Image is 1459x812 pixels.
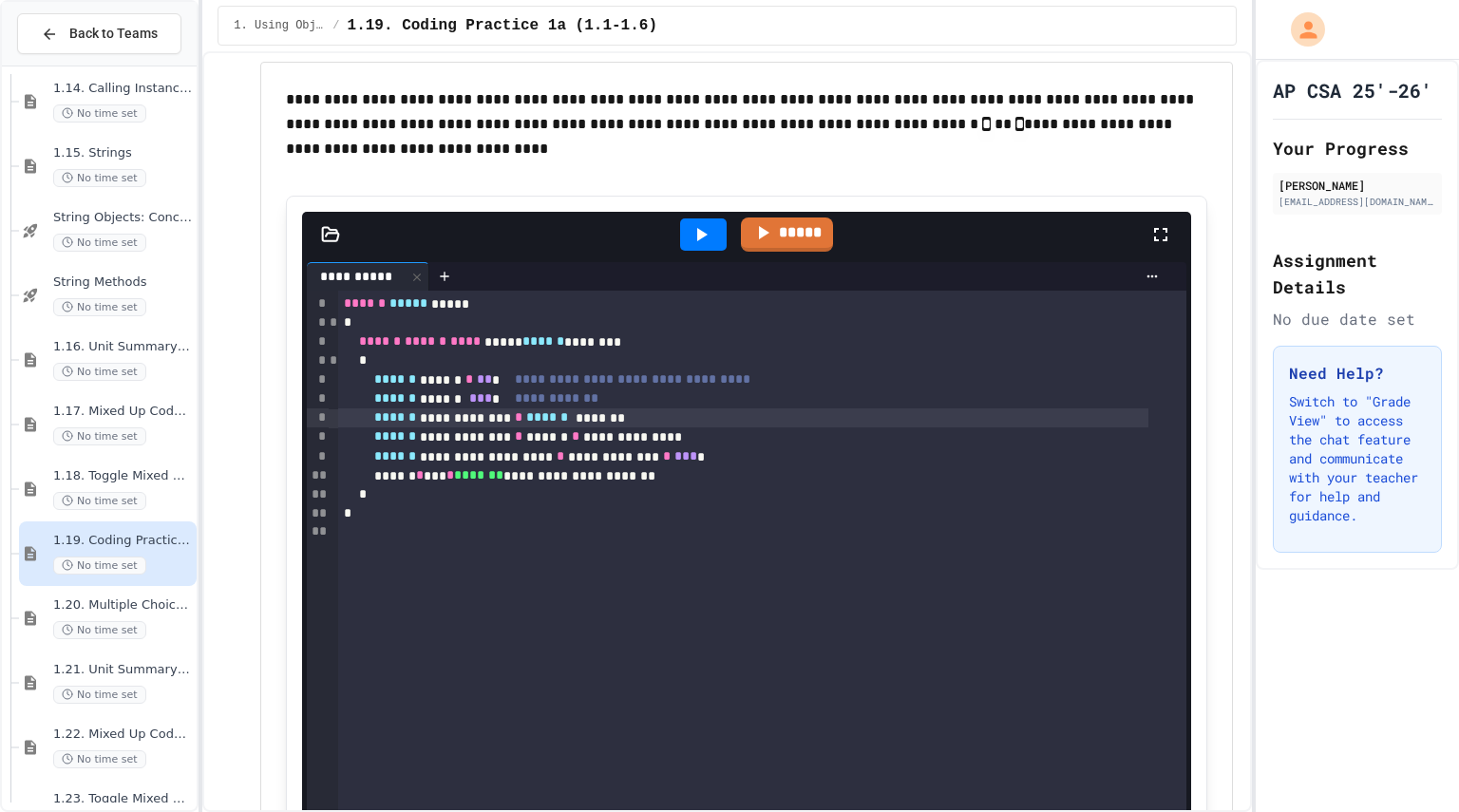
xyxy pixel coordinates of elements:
[53,404,193,420] span: 1.17. Mixed Up Code Practice 1.1-1.6
[69,24,158,44] span: Back to Teams
[348,14,657,37] span: 1.19. Coding Practice 1a (1.1-1.6)
[53,298,146,316] span: No time set
[53,597,193,614] span: 1.20. Multiple Choice Exercises for Unit 1a (1.1-1.6)
[53,234,146,252] span: No time set
[53,427,146,445] span: No time set
[53,492,146,510] span: No time set
[53,727,193,743] span: 1.22. Mixed Up Code Practice 1b (1.7-1.15)
[1279,177,1436,194] div: [PERSON_NAME]
[1273,247,1442,300] h2: Assignment Details
[53,169,146,187] span: No time set
[332,18,339,33] span: /
[53,145,193,161] span: 1.15. Strings
[1289,362,1426,385] h3: Need Help?
[53,557,146,575] span: No time set
[53,533,193,549] span: 1.19. Coding Practice 1a (1.1-1.6)
[53,210,193,226] span: String Objects: Concatenation, Literals, and More
[53,662,193,678] span: 1.21. Unit Summary 1b (1.7-1.15)
[53,104,146,123] span: No time set
[53,791,193,807] span: 1.23. Toggle Mixed Up or Write Code Practice 1b (1.7-1.15)
[53,363,146,381] span: No time set
[1273,308,1442,330] div: No due date set
[1271,8,1330,51] div: My Account
[234,18,325,33] span: 1. Using Objects and Methods
[1279,195,1436,209] div: [EMAIL_ADDRESS][DOMAIN_NAME]
[17,13,181,54] button: Back to Teams
[1289,392,1426,525] p: Switch to "Grade View" to access the chat feature and communicate with your teacher for help and ...
[1273,135,1442,161] h2: Your Progress
[53,274,193,291] span: String Methods
[53,468,193,484] span: 1.18. Toggle Mixed Up or Write Code Practice 1.1-1.6
[53,621,146,639] span: No time set
[53,81,193,97] span: 1.14. Calling Instance Methods
[1273,77,1432,104] h1: AP CSA 25'-26'
[53,750,146,768] span: No time set
[53,686,146,704] span: No time set
[53,339,193,355] span: 1.16. Unit Summary 1a (1.1-1.6)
